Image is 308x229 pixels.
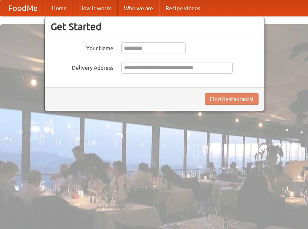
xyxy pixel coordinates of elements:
[205,93,259,105] button: Find Restaurants!
[46,0,73,16] a: Home
[51,42,113,52] label: Your Name
[118,0,159,16] a: Who we are
[159,0,206,16] a: Recipe videos
[73,0,118,16] a: How it works
[51,21,259,32] h3: Get Started
[51,62,113,72] label: Delivery Address
[0,0,46,16] a: FoodMe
